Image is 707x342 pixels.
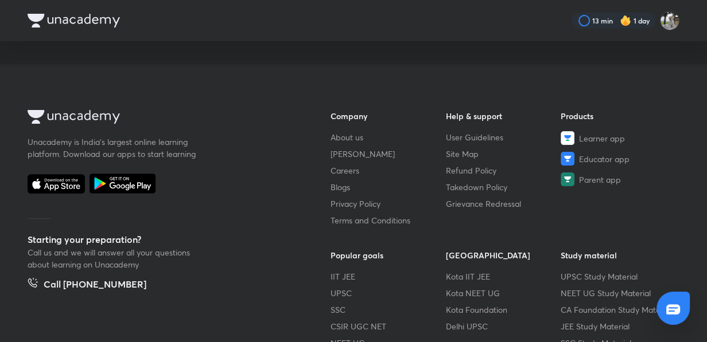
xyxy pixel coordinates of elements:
h5: Starting your preparation? [28,233,294,246]
img: streak [620,15,631,26]
span: Parent app [579,174,621,186]
img: Anjali Ror [660,11,679,30]
a: Grievance Redressal [446,198,561,210]
h6: [GEOGRAPHIC_DATA] [446,249,561,261]
a: Learner app [561,131,676,145]
img: Learner app [561,131,574,145]
a: Parent app [561,172,676,186]
a: CA Foundation Study Material [561,304,676,316]
a: NEET UG Study Material [561,287,676,299]
img: Parent app [561,172,574,186]
a: Refund Policy [446,164,561,176]
a: Blogs [331,181,446,193]
span: Careers [331,164,359,176]
a: User Guidelines [446,131,561,143]
a: Kota NEET UG [446,287,561,299]
a: Takedown Policy [446,181,561,193]
a: JEE Study Material [561,320,676,332]
a: CSIR UGC NET [331,320,446,332]
a: Kota IIT JEE [446,270,561,282]
a: UPSC Study Material [561,270,676,282]
a: Delhi UPSC [446,320,561,332]
img: Company Logo [28,14,120,27]
a: IIT JEE [331,270,446,282]
a: UPSC [331,287,446,299]
a: Site Map [446,148,561,160]
a: Educator app [561,152,676,166]
a: SSC [331,304,446,316]
a: Terms and Conditions [331,214,446,226]
span: Learner app [579,132,625,144]
h6: Study material [561,249,676,261]
a: Call [PHONE_NUMBER] [28,277,146,293]
img: Educator app [561,152,574,166]
a: Kota Foundation [446,304,561,316]
a: About us [331,131,446,143]
a: [PERSON_NAME] [331,148,446,160]
h6: Help & support [446,110,561,122]
p: Call us and we will answer all your questions about learning on Unacademy [28,246,200,270]
h6: Company [331,110,446,122]
img: Company Logo [28,110,120,124]
h5: Call [PHONE_NUMBER] [44,277,146,293]
a: Privacy Policy [331,198,446,210]
a: Careers [331,164,446,176]
span: Educator app [579,153,630,165]
h6: Popular goals [331,249,446,261]
h6: Products [561,110,676,122]
p: Unacademy is India’s largest online learning platform. Download our apps to start learning [28,136,200,160]
a: Company Logo [28,110,294,127]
